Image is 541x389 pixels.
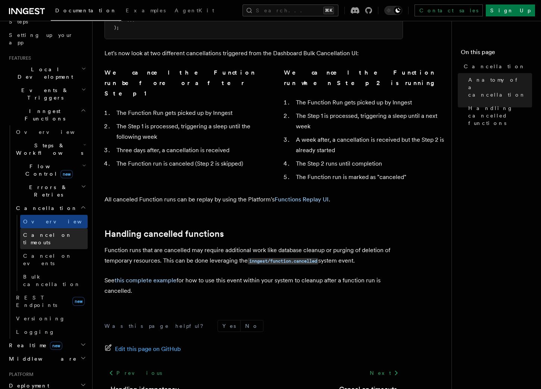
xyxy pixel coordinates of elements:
[6,342,62,349] span: Realtime
[468,104,532,127] span: Handling cancelled functions
[284,69,440,87] strong: We cancel the Function run when Step 2 is running
[13,142,83,157] span: Steps & Workflows
[218,320,240,332] button: Yes
[464,63,525,70] span: Cancellation
[468,76,532,98] span: Anatomy of a cancellation
[6,125,88,339] div: Inngest Functions
[415,4,483,16] a: Contact sales
[23,274,81,287] span: Bulk cancellation
[275,196,329,203] a: Functions Replay UI
[104,69,255,97] strong: We cancel the Function run before or after Step 1
[6,87,81,101] span: Events & Triggers
[175,7,214,13] span: AgentKit
[115,277,176,284] a: this complete example
[126,7,166,13] span: Examples
[13,160,88,181] button: Flow Controlnew
[20,270,88,291] a: Bulk cancellation
[294,172,445,182] li: The Function run is marked as "canceled"
[13,183,81,198] span: Errors & Retries
[51,2,121,21] a: Documentation
[13,291,88,312] a: REST Endpointsnew
[6,104,88,125] button: Inngest Functions
[241,320,263,332] button: No
[6,28,88,49] a: Setting up your app
[16,129,93,135] span: Overview
[115,344,181,354] span: Edit this page on GitHub
[13,325,88,339] a: Logging
[13,125,88,139] a: Overview
[294,135,445,156] li: A week after, a cancellation is received but the Step 2 is already started
[486,4,535,16] a: Sign Up
[6,84,88,104] button: Events & Triggers
[72,297,85,306] span: new
[16,295,57,308] span: REST Endpoints
[104,344,181,354] a: Edit this page on GitHub
[20,215,88,228] a: Overview
[248,257,318,264] a: inngest/function.cancelled
[6,355,77,363] span: Middleware
[13,163,82,178] span: Flow Control
[114,108,266,118] li: The Function Run gets picked up by Inngest
[6,371,34,377] span: Platform
[23,253,72,266] span: Cancel on events
[465,101,532,130] a: Handling cancelled functions
[16,316,65,321] span: Versioning
[6,55,31,61] span: Features
[114,159,266,169] li: The Function run is canceled (Step 2 is skipped)
[23,232,72,245] span: Cancel on timeouts
[114,121,266,142] li: The Step 1 is processed, triggering a sleep until the following week
[121,2,170,20] a: Examples
[294,97,445,108] li: The Function Run gets picked up by Inngest
[13,204,78,212] span: Cancellation
[9,32,73,46] span: Setting up your app
[294,111,445,132] li: The Step 1 is processed, triggering a sleep until a next week
[104,48,403,59] p: Let's now look at two different cancellations triggered from the Dashboard Bulk Cancellation UI:
[461,60,532,73] a: Cancellation
[6,107,81,122] span: Inngest Functions
[323,7,334,14] kbd: ⌘K
[104,229,224,239] a: Handling cancelled functions
[114,145,266,156] li: Three days after, a cancellation is received
[365,366,403,380] a: Next
[294,159,445,169] li: The Step 2 runs until completion
[50,342,62,350] span: new
[60,170,73,178] span: new
[20,249,88,270] a: Cancel on events
[13,139,88,160] button: Steps & Workflows
[384,6,402,15] button: Toggle dark mode
[20,228,88,249] a: Cancel on timeouts
[16,329,55,335] span: Logging
[13,215,88,291] div: Cancellation
[170,2,219,20] a: AgentKit
[114,25,119,30] span: );
[6,352,88,366] button: Middleware
[104,275,403,296] p: See for how to use this event within your system to cleanup after a function run is cancelled.
[13,201,88,215] button: Cancellation
[104,322,209,330] p: Was this page helpful?
[6,63,88,84] button: Local Development
[55,7,117,13] span: Documentation
[461,48,532,60] h4: On this page
[6,66,81,81] span: Local Development
[13,312,88,325] a: Versioning
[104,366,166,380] a: Previous
[104,245,403,266] p: Function runs that are cancelled may require additional work like database cleanup or purging of ...
[23,219,100,225] span: Overview
[465,73,532,101] a: Anatomy of a cancellation
[243,4,338,16] button: Search...⌘K
[104,194,403,205] p: All canceled Function runs can be replay by using the Platform's .
[248,258,318,264] code: inngest/function.cancelled
[6,339,88,352] button: Realtimenew
[13,181,88,201] button: Errors & Retries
